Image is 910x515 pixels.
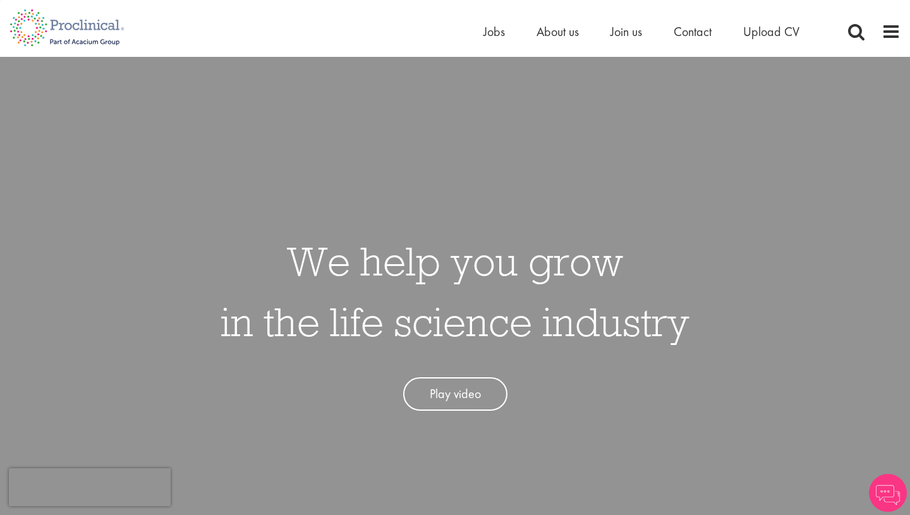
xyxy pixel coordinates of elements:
[403,377,507,411] a: Play video
[221,231,689,352] h1: We help you grow in the life science industry
[610,23,642,40] a: Join us
[537,23,579,40] a: About us
[743,23,799,40] a: Upload CV
[483,23,505,40] a: Jobs
[674,23,712,40] a: Contact
[869,474,907,512] img: Chatbot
